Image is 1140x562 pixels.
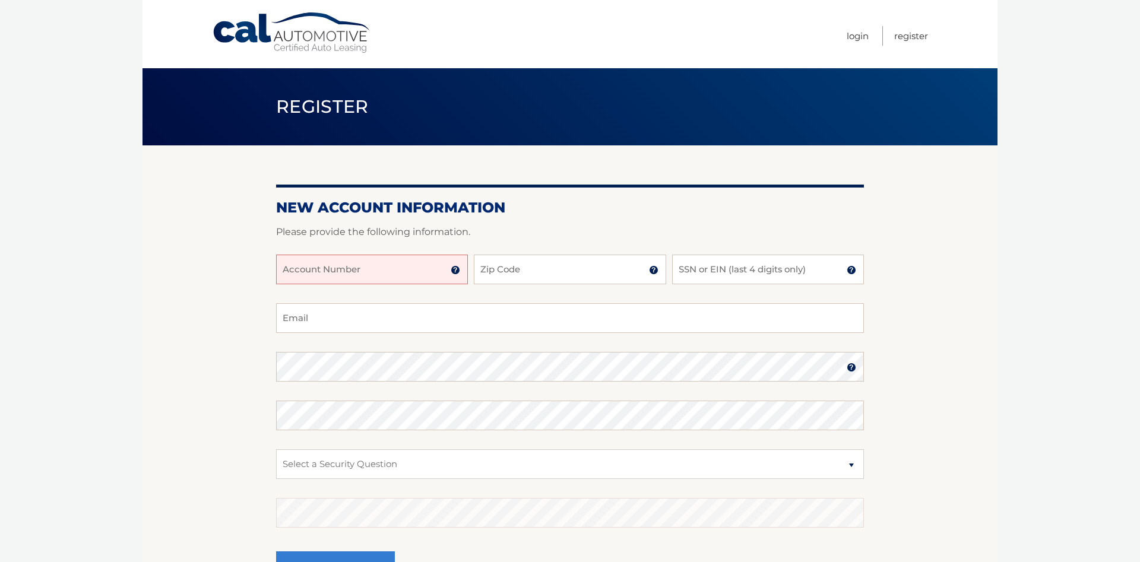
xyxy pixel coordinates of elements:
[649,265,658,275] img: tooltip.svg
[847,363,856,372] img: tooltip.svg
[451,265,460,275] img: tooltip.svg
[276,224,864,240] p: Please provide the following information.
[672,255,864,284] input: SSN or EIN (last 4 digits only)
[276,303,864,333] input: Email
[847,26,869,46] a: Login
[212,12,372,54] a: Cal Automotive
[894,26,928,46] a: Register
[276,96,369,118] span: Register
[276,199,864,217] h2: New Account Information
[847,265,856,275] img: tooltip.svg
[474,255,666,284] input: Zip Code
[276,255,468,284] input: Account Number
